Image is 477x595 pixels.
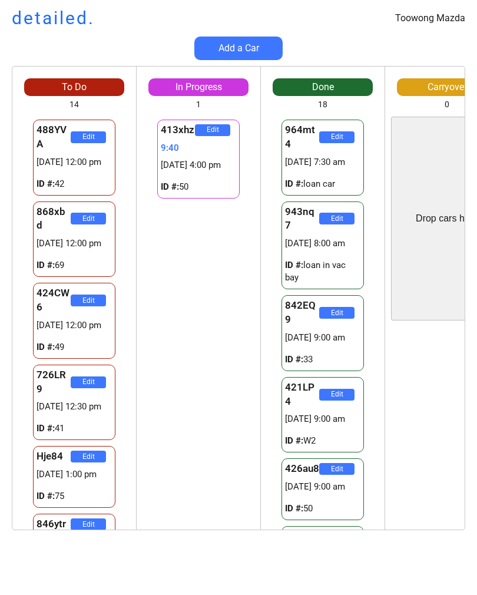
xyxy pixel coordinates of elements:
div: 0 [445,99,449,111]
button: Edit [71,213,106,224]
div: In Progress [148,81,249,94]
div: Hje84 [37,449,71,464]
div: 14 [69,99,79,111]
div: 18 [318,99,327,111]
button: Edit [71,376,106,388]
strong: ID #: [37,178,55,189]
div: [DATE] 12:00 pm [37,156,112,168]
button: Edit [71,451,106,462]
button: Edit [319,307,355,319]
div: 69 [37,259,112,272]
strong: ID #: [37,260,55,270]
div: 1 [196,99,201,111]
div: 424CW6 [37,286,71,315]
div: 41 [37,422,112,435]
strong: ID #: [285,354,303,365]
div: [DATE] 9:00 am [285,413,360,425]
strong: ID #: [285,435,303,446]
div: 868xbd [37,205,71,233]
button: Edit [319,213,355,224]
button: Edit [319,131,355,143]
div: 50 [285,503,360,515]
div: 9:40 [161,142,236,154]
div: 33 [285,353,360,366]
button: Add a Car [194,37,283,60]
div: [DATE] 4:00 pm [161,159,236,171]
div: [DATE] 12:30 pm [37,401,112,413]
div: 488YVA [37,123,71,151]
div: Toowong Mazda [395,12,465,25]
button: Edit [319,389,355,401]
div: [DATE] 7:30 am [285,156,360,168]
div: [DATE] 9:00 am [285,481,360,493]
div: 42 [37,178,112,190]
div: [DATE] 12:00 pm [37,319,112,332]
button: Edit [71,295,106,306]
div: [DATE] 12:00 pm [37,237,112,250]
div: 943nq7 [285,205,319,233]
div: 421LP4 [285,381,319,409]
button: Edit [195,124,230,136]
button: Edit [71,131,106,143]
div: 413xhz [161,123,195,137]
div: W2 [285,435,360,447]
div: 842EQ9 [285,299,319,327]
div: 426au8 [285,462,319,476]
div: [DATE] 1:00 pm [37,468,112,481]
div: 846ytr [37,517,71,531]
div: Done [273,81,373,94]
div: loan in vac bay [285,259,360,284]
div: 75 [37,490,112,503]
button: Edit [319,463,355,475]
div: [DATE] 9:00 am [285,332,360,344]
div: 49 [37,341,112,353]
button: Edit [71,518,106,530]
strong: ID #: [37,491,55,501]
div: To Do [24,81,124,94]
strong: ID #: [161,181,179,192]
strong: ID #: [37,342,55,352]
div: loan car [285,178,360,190]
div: 726LR9 [37,368,71,396]
strong: ID #: [37,423,55,434]
strong: ID #: [285,178,303,189]
div: 964mt4 [285,123,319,151]
strong: ID #: [285,260,303,270]
h1: detailed. [12,6,95,31]
div: [DATE] 8:00 am [285,237,360,250]
div: 50 [161,181,236,193]
strong: ID #: [285,503,303,514]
